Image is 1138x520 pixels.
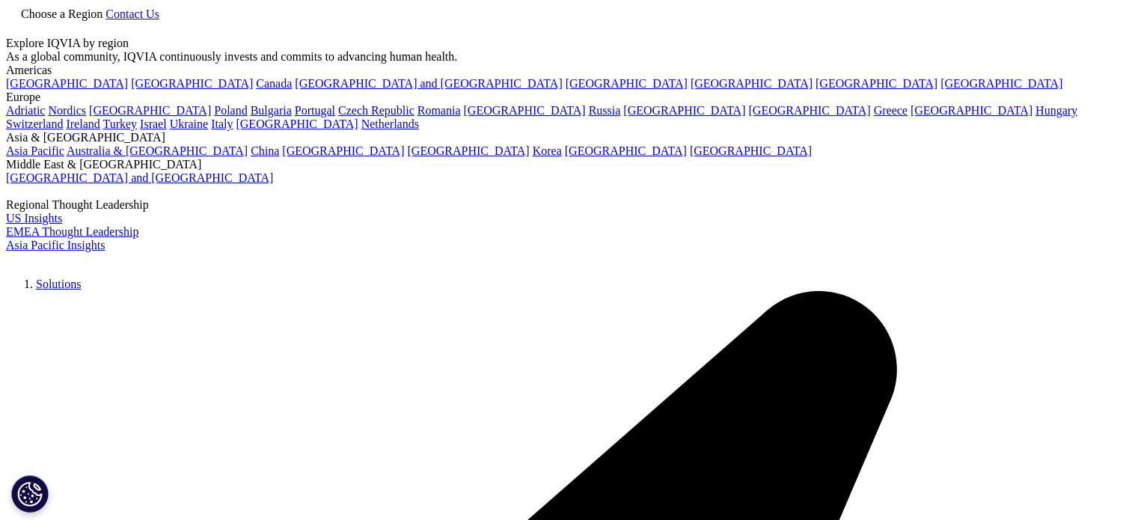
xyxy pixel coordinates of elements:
a: Australia & [GEOGRAPHIC_DATA] [67,144,248,157]
a: Nordics [48,104,86,117]
a: [GEOGRAPHIC_DATA] and [GEOGRAPHIC_DATA] [6,171,273,184]
a: [GEOGRAPHIC_DATA] [282,144,404,157]
a: [GEOGRAPHIC_DATA] [89,104,211,117]
a: [GEOGRAPHIC_DATA] [131,77,253,90]
a: Greece [874,104,908,117]
a: [GEOGRAPHIC_DATA] [911,104,1033,117]
a: EMEA Thought Leadership [6,225,138,238]
a: Asia Pacific Insights [6,239,105,251]
a: [GEOGRAPHIC_DATA] [408,144,530,157]
a: Bulgaria [251,104,292,117]
a: [GEOGRAPHIC_DATA] [566,77,688,90]
a: China [251,144,279,157]
a: [GEOGRAPHIC_DATA] and [GEOGRAPHIC_DATA] [295,77,562,90]
a: Canada [256,77,292,90]
a: [GEOGRAPHIC_DATA] [565,144,687,157]
a: Russia [589,104,621,117]
div: Middle East & [GEOGRAPHIC_DATA] [6,158,1132,171]
a: Portugal [295,104,335,117]
a: Poland [214,104,247,117]
a: [GEOGRAPHIC_DATA] [691,77,813,90]
a: Czech Republic [338,104,414,117]
div: Europe [6,91,1132,104]
a: Asia Pacific [6,144,64,157]
a: Ireland [66,117,100,130]
a: Netherlands [361,117,419,130]
a: [GEOGRAPHIC_DATA] [6,77,128,90]
a: Israel [140,117,167,130]
a: [GEOGRAPHIC_DATA] [623,104,745,117]
a: Switzerland [6,117,63,130]
div: Explore IQVIA by region [6,37,1132,50]
a: Italy [211,117,233,130]
a: [GEOGRAPHIC_DATA] [816,77,937,90]
a: Hungary [1035,104,1077,117]
a: Solutions [36,278,81,290]
a: [GEOGRAPHIC_DATA] [749,104,871,117]
div: Americas [6,64,1132,77]
a: Ukraine [170,117,209,130]
a: [GEOGRAPHIC_DATA] [464,104,586,117]
a: [GEOGRAPHIC_DATA] [940,77,1062,90]
button: Cài đặt cookie [11,475,49,513]
a: Contact Us [105,7,159,20]
a: Turkey [103,117,137,130]
a: US Insights [6,212,62,224]
div: As a global community, IQVIA continuously invests and commits to advancing human health. [6,50,1132,64]
a: Romania [417,104,461,117]
a: [GEOGRAPHIC_DATA] [690,144,812,157]
a: [GEOGRAPHIC_DATA] [236,117,358,130]
div: Asia & [GEOGRAPHIC_DATA] [6,131,1132,144]
div: Regional Thought Leadership [6,198,1132,212]
span: Choose a Region [21,7,103,20]
a: Adriatic [6,104,45,117]
a: Korea [533,144,562,157]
